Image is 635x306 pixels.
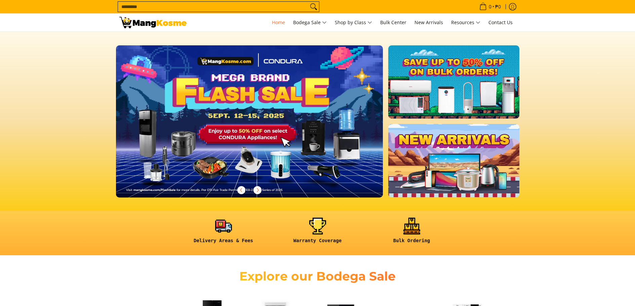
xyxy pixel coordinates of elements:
[116,45,383,198] img: Desktop homepage 29339654 2507 42fb b9ff a0650d39e9ed
[451,18,480,27] span: Resources
[250,183,265,198] button: Next
[380,19,406,26] span: Bulk Center
[494,4,502,9] span: ₱0
[414,19,443,26] span: New Arrivals
[331,13,375,32] a: Shop by Class
[377,13,410,32] a: Bulk Center
[193,13,516,32] nav: Main Menu
[335,18,372,27] span: Shop by Class
[368,218,455,249] a: <h6><strong>Bulk Ordering</strong></h6>
[274,218,361,249] a: <h6><strong>Warranty Coverage</strong></h6>
[234,183,249,198] button: Previous
[485,13,516,32] a: Contact Us
[411,13,446,32] a: New Arrivals
[448,13,484,32] a: Resources
[272,19,285,26] span: Home
[119,17,187,28] img: Mang Kosme: Your Home Appliances Warehouse Sale Partner!
[269,13,288,32] a: Home
[488,4,492,9] span: 0
[488,19,513,26] span: Contact Us
[180,218,267,249] a: <h6><strong>Delivery Areas & Fees</strong></h6>
[220,269,415,284] h2: Explore our Bodega Sale
[308,2,319,12] button: Search
[293,18,327,27] span: Bodega Sale
[290,13,330,32] a: Bodega Sale
[477,3,503,10] span: •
